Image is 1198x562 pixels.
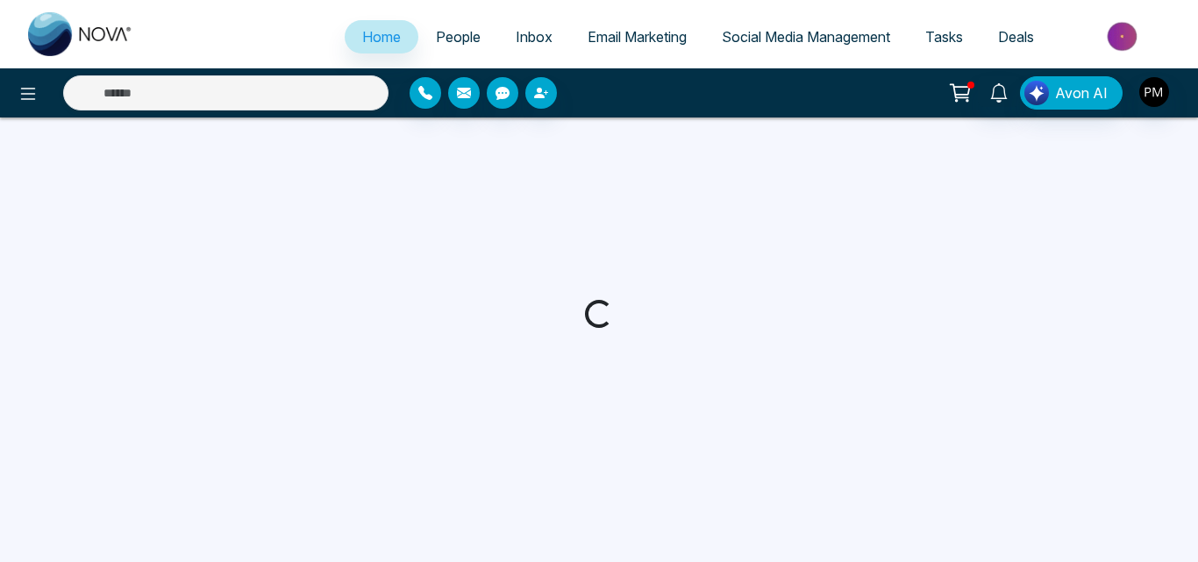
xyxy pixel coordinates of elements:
span: Tasks [925,28,963,46]
img: Lead Flow [1024,81,1049,105]
span: People [436,28,481,46]
span: Home [362,28,401,46]
a: Deals [981,20,1052,53]
span: Avon AI [1055,82,1108,103]
a: Social Media Management [704,20,908,53]
img: Market-place.gif [1060,17,1187,56]
a: People [418,20,498,53]
a: Email Marketing [570,20,704,53]
a: Home [345,20,418,53]
a: Inbox [498,20,570,53]
img: User Avatar [1139,77,1169,107]
a: Tasks [908,20,981,53]
span: Deals [998,28,1034,46]
span: Social Media Management [722,28,890,46]
button: Avon AI [1020,76,1123,110]
span: Inbox [516,28,553,46]
span: Email Marketing [588,28,687,46]
img: Nova CRM Logo [28,12,133,56]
